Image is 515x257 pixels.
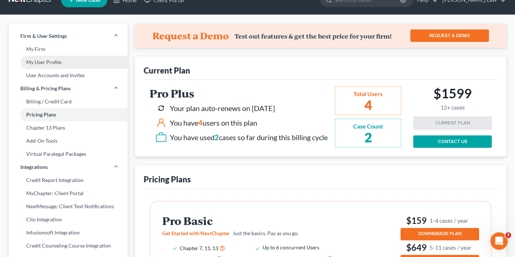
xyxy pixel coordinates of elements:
[263,244,319,250] span: Up to 6 concurrent Users
[353,122,383,131] div: Case Count
[413,135,492,148] a: CONTACT US
[170,118,257,128] div: You have users on this plan
[235,32,392,40] div: Test out features & get the best price for your firm!
[170,132,328,143] div: You have used cases so far during this billing cycle
[353,131,383,144] h2: 2
[400,228,479,240] button: DOWNGRADE PLAN
[9,213,128,226] a: Clio Integration
[9,29,128,43] a: Firm & User Settings
[20,32,67,40] span: Firm & User Settings
[9,174,128,187] a: Credit Report Integration
[20,85,71,92] span: Billing & Pricing Plans
[9,95,128,108] a: Billing / Credit Card
[353,98,383,111] h2: 4
[400,242,479,253] h3: $649
[9,187,128,200] a: MyChapter: Client Portal
[353,90,383,98] div: Total Users
[410,29,489,42] a: REQUEST A DEMO
[9,239,128,252] a: Credit Counseling Course Integration
[9,134,128,147] a: Add-On Tools
[9,69,128,82] a: User Accounts and Invites
[170,103,275,114] div: Your plan auto-renews on [DATE]
[233,230,299,236] span: Just the basics. Pay as you go.
[180,245,218,251] span: Chapter 7, 11, 13
[149,87,328,99] h2: Pro Plus
[144,174,191,185] div: Pricing Plans
[215,133,219,142] span: 2
[9,147,128,161] a: Virtual Paralegal Packages
[198,118,203,127] span: 4
[9,161,128,174] a: Integrations
[144,65,190,76] div: Current Plan
[162,215,348,227] h2: Pro Basic
[9,82,128,95] a: Billing & Pricing Plans
[430,244,471,251] small: 5-11 cases / year
[9,121,128,134] a: Chapter 13 Plans
[9,226,128,239] a: Infusionsoft Integration
[434,104,472,111] small: 12+ cases
[490,232,508,250] iframe: Intercom live chat
[434,86,472,111] h2: $1599
[9,108,128,121] a: Pricing Plans
[413,116,492,130] button: CURRENT PLAN
[152,30,229,41] h4: Request a Demo
[162,230,230,236] span: Get Started with NextChapter
[9,56,128,69] a: My User Profile
[9,200,128,213] a: NextMessage: Client Text Notifications
[430,217,468,224] small: 1-4 cases / year
[505,232,511,238] span: 3
[400,215,479,226] h3: $159
[9,43,128,56] a: My Firm
[20,163,48,171] span: Integrations
[418,231,462,237] span: DOWNGRADE PLAN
